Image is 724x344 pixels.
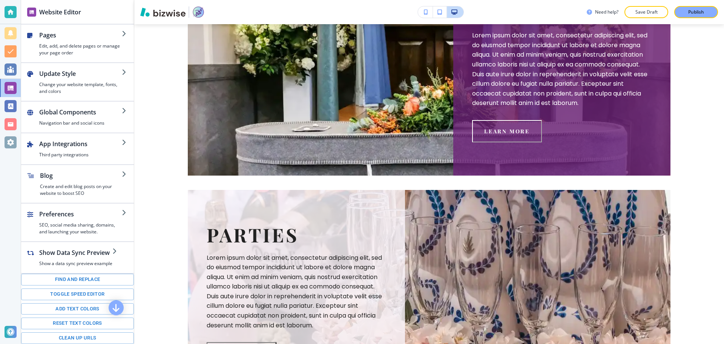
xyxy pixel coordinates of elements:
[634,9,658,15] p: Save Draft
[140,8,186,17] img: Bizwise Logo
[39,248,112,257] h2: Show Data Sync Preview
[21,133,134,164] button: App IntegrationsThird party integrations
[207,223,386,247] p: Parties
[472,120,542,142] button: LEARN MORE
[39,31,122,40] h2: Pages
[39,222,122,235] h4: SEO, social media sharing, domains, and launching your website.
[39,260,112,267] h4: Show a data sync preview example
[21,102,134,133] button: Global ComponentsNavigation bar and social icons
[472,31,652,108] p: Lorem ipsum dolor sit amet, consectetur adipiscing elit, sed do eiusmod tempor incididunt ut labo...
[40,171,122,180] h2: Blog
[21,25,134,62] button: PagesEdit, add, and delete pages or manage your page order
[21,288,134,300] button: Toggle speed editor
[688,9,704,15] p: Publish
[39,151,122,158] h4: Third party integrations
[39,210,122,219] h2: Preferences
[21,63,134,101] button: Update StyleChange your website template, fonts, and colors
[39,108,122,117] h2: Global Components
[624,6,668,18] button: Save Draft
[27,8,36,17] img: editor icon
[21,332,134,344] button: Clean up URLs
[39,139,122,148] h2: App Integrations
[21,303,134,315] button: Add text colors
[21,318,134,329] button: Reset text colors
[472,1,652,25] p: Funerals
[21,242,124,273] button: Show Data Sync PreviewShow a data sync preview example
[40,183,122,197] h4: Create and edit blog posts on your website to boost SEO
[595,9,618,15] h3: Need help?
[21,274,134,285] button: Find and replace
[207,253,386,330] p: Lorem ipsum dolor sit amet, consectetur adipiscing elit, sed do eiusmod tempor incididunt ut labo...
[39,69,122,78] h2: Update Style
[39,120,122,126] h4: Navigation bar and social icons
[21,204,134,241] button: PreferencesSEO, social media sharing, domains, and launching your website.
[674,6,718,18] button: Publish
[39,43,122,56] h4: Edit, add, and delete pages or manage your page order
[192,6,204,18] img: Your Logo
[39,81,122,95] h4: Change your website template, fonts, and colors
[39,8,81,17] h2: Website Editor
[21,165,134,203] button: BlogCreate and edit blog posts on your website to boost SEO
